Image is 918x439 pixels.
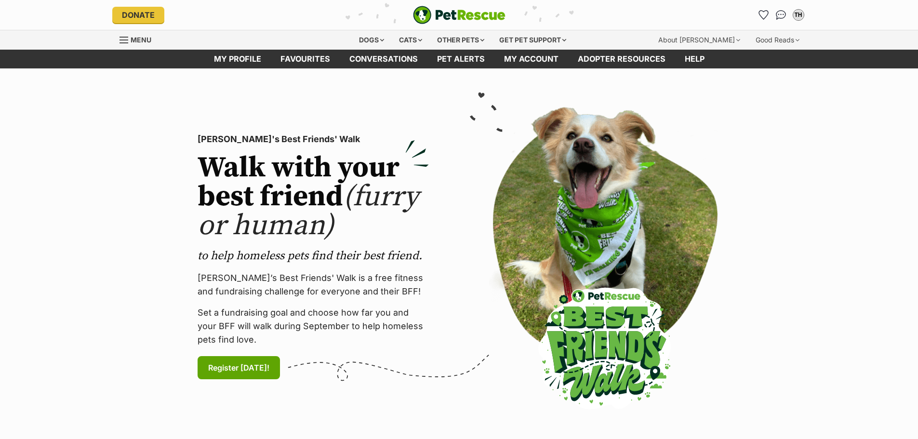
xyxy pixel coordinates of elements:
[204,50,271,68] a: My profile
[492,30,573,50] div: Get pet support
[131,36,151,44] span: Menu
[756,7,772,23] a: Favourites
[413,6,506,24] a: PetRescue
[430,30,491,50] div: Other pets
[568,50,675,68] a: Adopter resources
[494,50,568,68] a: My account
[120,30,158,48] a: Menu
[756,7,806,23] ul: Account quick links
[776,10,786,20] img: chat-41dd97257d64d25036548639549fe6c8038ab92f7586957e7f3b1b290dea8141.svg
[112,7,164,23] a: Donate
[198,271,429,298] p: [PERSON_NAME]’s Best Friends' Walk is a free fitness and fundraising challenge for everyone and t...
[773,7,789,23] a: Conversations
[208,362,269,373] span: Register [DATE]!
[352,30,391,50] div: Dogs
[749,30,806,50] div: Good Reads
[392,30,429,50] div: Cats
[198,306,429,346] p: Set a fundraising goal and choose how far you and your BFF will walk during September to help hom...
[794,10,803,20] div: TH
[198,248,429,264] p: to help homeless pets find their best friend.
[198,154,429,240] h2: Walk with your best friend
[340,50,427,68] a: conversations
[198,133,429,146] p: [PERSON_NAME]'s Best Friends' Walk
[791,7,806,23] button: My account
[427,50,494,68] a: Pet alerts
[675,50,714,68] a: Help
[413,6,506,24] img: logo-e224e6f780fb5917bec1dbf3a21bbac754714ae5b6737aabdf751b685950b380.svg
[271,50,340,68] a: Favourites
[652,30,747,50] div: About [PERSON_NAME]
[198,356,280,379] a: Register [DATE]!
[198,179,419,244] span: (furry or human)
